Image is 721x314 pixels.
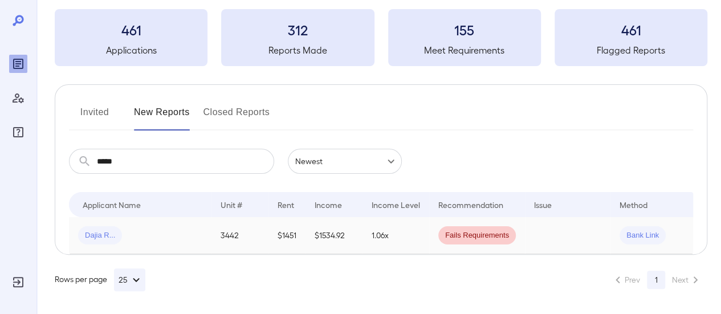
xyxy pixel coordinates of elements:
[55,21,207,39] h3: 461
[438,198,503,211] div: Recommendation
[288,149,402,174] div: Newest
[221,198,242,211] div: Unit #
[362,217,429,254] td: 1.06x
[203,103,270,131] button: Closed Reports
[134,103,190,131] button: New Reports
[647,271,665,289] button: page 1
[78,230,122,241] span: Dajia R...
[388,43,541,57] h5: Meet Requirements
[9,273,27,291] div: Log Out
[221,43,374,57] h5: Reports Made
[372,198,420,211] div: Income Level
[211,217,268,254] td: 3442
[620,198,647,211] div: Method
[83,198,141,211] div: Applicant Name
[9,55,27,73] div: Reports
[315,198,342,211] div: Income
[534,198,552,211] div: Issue
[69,103,120,131] button: Invited
[305,217,362,254] td: $1534.92
[555,21,707,39] h3: 461
[55,268,145,291] div: Rows per page
[268,217,305,254] td: $1451
[114,268,145,291] button: 25
[388,21,541,39] h3: 155
[55,43,207,57] h5: Applications
[9,123,27,141] div: FAQ
[438,230,516,241] span: Fails Requirements
[620,230,666,241] span: Bank Link
[606,271,707,289] nav: pagination navigation
[278,198,296,211] div: Rent
[221,21,374,39] h3: 312
[55,9,707,66] summary: 461Applications312Reports Made155Meet Requirements461Flagged Reports
[555,43,707,57] h5: Flagged Reports
[9,89,27,107] div: Manage Users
